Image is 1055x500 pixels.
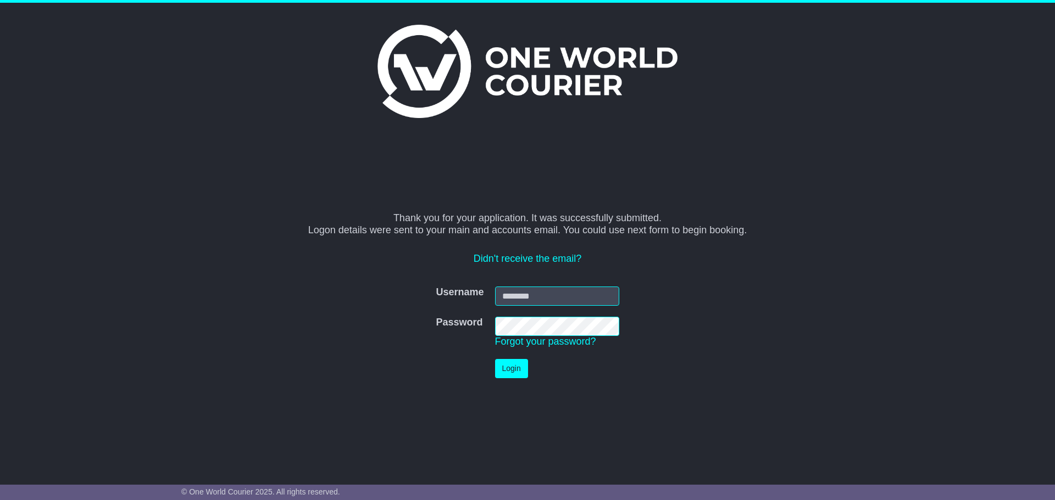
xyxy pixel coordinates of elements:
[377,25,678,118] img: One World
[436,317,482,329] label: Password
[181,487,340,496] span: © One World Courier 2025. All rights reserved.
[495,336,596,347] a: Forgot your password?
[495,359,528,378] button: Login
[308,212,747,235] span: Thank you for your application. It was successfully submitted. Logon details were sent to your ma...
[436,286,484,299] label: Username
[474,253,582,264] a: Didn't receive the email?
